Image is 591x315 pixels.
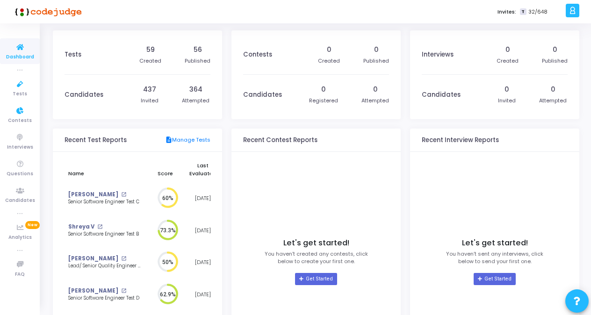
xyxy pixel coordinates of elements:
div: 0 [321,85,326,94]
h3: Candidates [65,91,103,99]
div: 0 [551,85,555,94]
h3: Recent Test Reports [65,136,127,144]
span: Tests [13,90,27,98]
div: 0 [373,85,378,94]
a: [PERSON_NAME] [68,255,118,263]
div: Published [185,57,210,65]
div: 56 [194,45,202,55]
span: New [25,221,40,229]
div: Attempted [539,97,567,105]
div: Invited [498,97,516,105]
span: Interviews [7,143,33,151]
mat-icon: open_in_new [121,192,126,197]
span: Candidates [5,197,35,205]
div: Published [542,57,568,65]
div: Registered [309,97,338,105]
h3: Contests [243,51,272,58]
a: Shreya V [68,223,94,231]
div: 0 [505,85,509,94]
td: [DATE] [186,279,221,311]
h3: Candidates [422,91,461,99]
span: Analytics [8,234,32,242]
div: Attempted [182,97,209,105]
a: Manage Tests [165,136,210,144]
div: 0 [553,45,557,55]
span: Dashboard [6,53,34,61]
label: Invites: [497,8,516,16]
td: [DATE] [186,182,221,215]
mat-icon: open_in_new [97,224,102,229]
div: Created [497,57,519,65]
div: 0 [327,45,332,55]
span: Questions [7,170,33,178]
span: 32/648 [528,8,548,16]
div: 59 [146,45,155,55]
span: T [520,8,526,15]
div: Published [363,57,389,65]
mat-icon: description [165,136,172,144]
mat-icon: open_in_new [121,256,126,261]
img: logo [12,2,82,21]
div: Invited [141,97,159,105]
div: Created [318,57,340,65]
h3: Tests [65,51,81,58]
a: Get Started [474,273,515,285]
a: Get Started [295,273,337,285]
p: You haven’t created any contests, click below to create your first one. [265,250,368,265]
div: Senior Software Engineer Test B [68,231,141,238]
h3: Interviews [422,51,454,58]
div: 0 [374,45,379,55]
div: 364 [189,85,202,94]
td: [DATE] [186,215,221,247]
div: Attempted [361,97,389,105]
td: [DATE] [186,246,221,279]
span: Contests [8,117,32,125]
div: 0 [505,45,510,55]
h4: Let's get started! [462,238,528,248]
th: Last Evaluated [186,157,221,182]
th: Score [145,157,186,182]
div: Created [139,57,161,65]
h3: Recent Interview Reports [422,136,499,144]
span: FAQ [15,271,25,279]
th: Name [65,157,145,182]
a: [PERSON_NAME] [68,287,118,295]
h3: Recent Contest Reports [243,136,317,144]
a: [PERSON_NAME] [68,191,118,199]
div: Lead/ Senior Quality Engineer Test 7 [68,263,141,270]
div: Senior Software Engineer Test D [68,295,141,302]
div: 437 [143,85,156,94]
div: Senior Software Engineer Test C [68,199,141,206]
mat-icon: open_in_new [121,288,126,294]
h4: Let's get started! [283,238,349,248]
p: You haven’t sent any interviews, click below to send your first one. [446,250,543,265]
h3: Candidates [243,91,282,99]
